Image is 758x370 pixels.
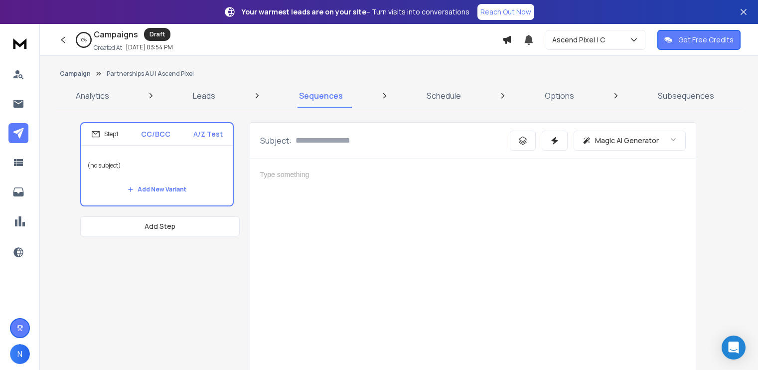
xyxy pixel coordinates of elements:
[94,44,124,52] p: Created At:
[81,37,87,43] p: 0 %
[193,90,215,102] p: Leads
[427,90,461,102] p: Schedule
[293,84,349,108] a: Sequences
[76,90,109,102] p: Analytics
[574,131,686,151] button: Magic AI Generator
[657,30,741,50] button: Get Free Credits
[80,122,234,206] li: Step1CC/BCCA/Z Test(no subject)Add New Variant
[187,84,221,108] a: Leads
[120,180,194,199] button: Add New Variant
[545,90,574,102] p: Options
[141,129,170,139] p: CC/BCC
[242,7,469,17] p: – Turn visits into conversations
[126,43,173,51] p: [DATE] 03:54 PM
[10,344,30,364] button: N
[299,90,343,102] p: Sequences
[595,136,659,146] p: Magic AI Generator
[144,28,170,41] div: Draft
[10,34,30,52] img: logo
[480,7,531,17] p: Reach Out Now
[107,70,194,78] p: Partnerships AU | Ascend Pixel
[193,129,223,139] p: A/Z Test
[658,90,714,102] p: Subsequences
[242,7,366,16] strong: Your warmest leads are on your site
[652,84,720,108] a: Subsequences
[722,336,746,360] div: Open Intercom Messenger
[94,28,138,40] h1: Campaigns
[91,130,118,139] div: Step 1
[678,35,734,45] p: Get Free Credits
[552,35,609,45] p: Ascend Pixel | C
[421,84,467,108] a: Schedule
[80,216,240,236] button: Add Step
[87,152,227,180] p: (no subject)
[539,84,580,108] a: Options
[260,135,292,147] p: Subject:
[70,84,115,108] a: Analytics
[477,4,534,20] a: Reach Out Now
[60,70,91,78] button: Campaign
